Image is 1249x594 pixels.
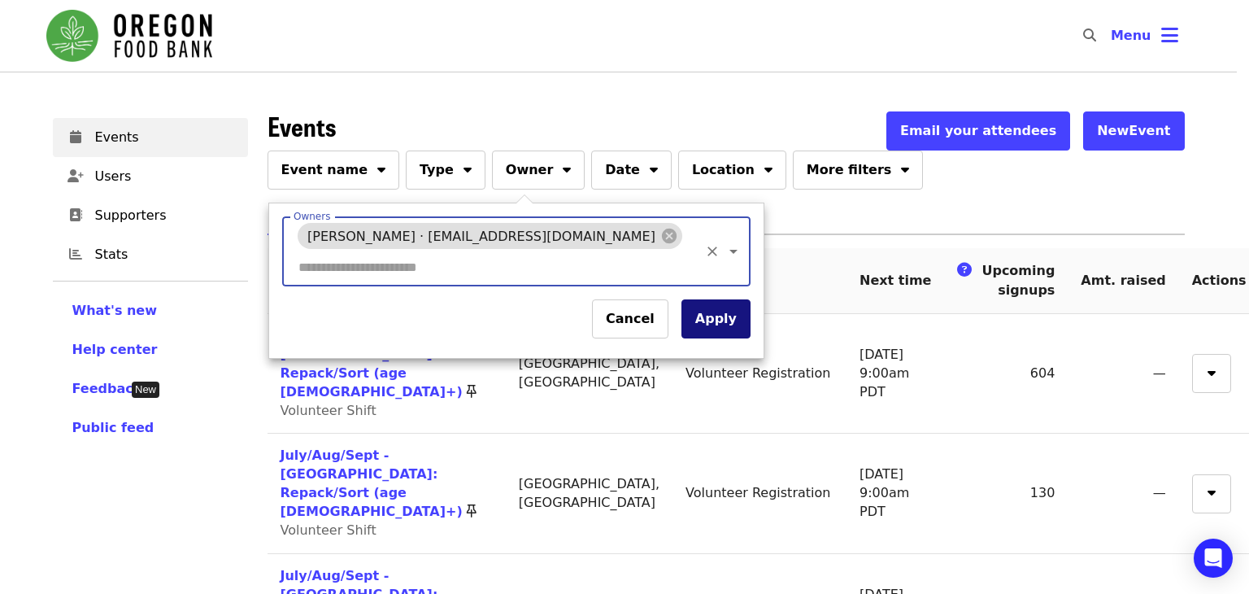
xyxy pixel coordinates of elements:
[294,212,330,221] label: Owners
[1194,539,1233,578] div: Open Intercom Messenger
[701,240,724,263] button: Clear
[722,240,745,263] button: Open
[592,299,668,338] button: Cancel
[298,229,665,244] span: [PERSON_NAME] · [EMAIL_ADDRESS][DOMAIN_NAME]
[298,223,682,249] div: [PERSON_NAME] · [EMAIL_ADDRESS][DOMAIN_NAME]
[681,299,751,338] button: Apply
